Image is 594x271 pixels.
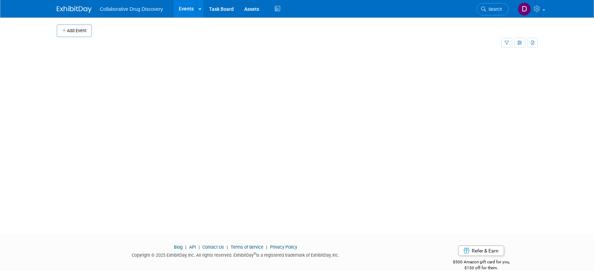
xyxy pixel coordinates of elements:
[184,244,188,250] span: |
[458,246,504,256] a: Refer & Earn
[254,252,256,256] sup: ®
[202,244,224,250] a: Contact Us
[57,24,92,37] button: Add Event
[100,6,163,12] span: Collaborative Drug Discovery
[486,7,502,12] span: Search
[174,244,183,250] a: Blog
[477,3,509,15] a: Search
[425,255,538,271] div: $500 Amazon gift card for you,
[189,244,196,250] a: API
[231,244,263,250] a: Terms of Service
[264,244,269,250] span: |
[518,2,531,16] img: Daniel Castro
[197,244,201,250] span: |
[225,244,230,250] span: |
[270,244,297,250] a: Privacy Policy
[425,265,538,271] div: $150 off for them.
[57,6,92,13] img: ExhibitDay
[57,250,415,258] div: Copyright © 2025 ExhibitDay, Inc. All rights reserved. ExhibitDay is a registered trademark of Ex...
